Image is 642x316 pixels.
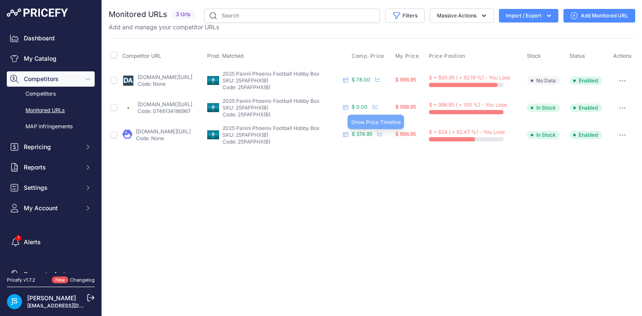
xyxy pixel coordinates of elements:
a: [DOMAIN_NAME][URL] [138,101,192,107]
p: Add and manage your competitor URLs [109,23,219,31]
a: [DOMAIN_NAME][URL] [138,74,192,80]
a: [PERSON_NAME] [27,294,76,302]
span: Enabled [569,131,602,139]
p: Code: None [138,81,192,87]
span: Status [569,53,585,59]
button: Competitors [7,71,95,87]
button: My Price [395,53,421,59]
span: Reports [24,163,79,172]
span: $ 0.00 [352,104,368,110]
a: [EMAIL_ADDRESS][DOMAIN_NAME] [27,302,116,309]
span: Competitor URL [122,53,161,59]
a: My Catalog [7,51,95,66]
span: $ 998.95 [395,76,416,83]
button: Settings [7,180,95,195]
p: SKU: 25PAFPHX(B) [222,77,340,84]
span: 2025 Panini Phoenix Football Hobby Box [222,98,320,104]
span: Repricing [24,143,79,151]
span: Enabled [569,104,602,112]
a: Suggest a feature [7,267,95,282]
span: $ 998.95 [395,131,416,137]
button: Repricing [7,139,95,155]
a: MAP infringements [7,119,95,134]
p: Code: None [136,135,191,142]
a: Changelog [70,277,95,283]
span: Stock [527,53,541,59]
a: Add Monitored URL [563,9,635,23]
button: Comp. Price [352,53,386,59]
span: Show Price Timeline [351,119,401,125]
span: My Price [395,53,419,59]
nav: Sidebar [7,31,95,282]
button: Reports [7,160,95,175]
p: Code: 25PAFPHX(B) [222,138,340,145]
span: No Data [527,76,560,85]
p: Code: 25PAFPHX(B) [222,111,340,118]
span: Comp. Price [352,53,384,59]
span: $ 998.95 [395,104,416,110]
h2: Monitored URLs [109,8,167,20]
button: My Account [7,200,95,216]
span: In Stock [527,104,560,112]
p: Code: 0746134186967 [138,108,192,115]
a: Monitored URLs [7,103,95,118]
a: Competitors [7,87,95,102]
span: $ + 998.95 ( + 100 %) - You Lose [429,102,507,108]
span: My Account [24,204,79,212]
span: $ + 624 ( + 62.47 %) - You Lose [429,129,505,135]
a: Dashboard [7,31,95,46]
span: $ + 920.95 ( + 92.19 %) - You Lose [429,74,510,81]
span: Actions [613,53,632,59]
input: Search [204,8,380,23]
a: [DOMAIN_NAME][URL] [136,128,191,135]
button: Filters [385,8,425,23]
div: Pricefy v1.7.2 [7,276,35,284]
p: Code: 25PAFPHX(B) [222,84,340,91]
span: $ 374.95 [352,131,372,137]
span: Price Position [429,53,465,59]
p: SKU: 25PAFPHX(B) [222,132,340,138]
span: 2025 Panini Phoenix Football Hobby Box [222,125,320,131]
span: Prod. Matched [207,53,244,59]
span: In Stock [527,131,560,139]
p: SKU: 25PAFPHX(B) [222,104,340,111]
span: Enabled [569,76,602,85]
span: 3 Urls [171,10,196,20]
button: Import / Export [499,9,558,23]
span: 2025 Panini Phoenix Football Hobby Box [222,71,320,77]
img: Pricefy Logo [7,8,68,17]
button: Massive Actions [430,8,494,23]
span: New [52,276,68,284]
span: Settings [24,183,79,192]
button: Price Position [429,53,467,59]
span: $ 78.00 [352,76,370,83]
a: Alerts [7,234,95,250]
span: Competitors [24,75,79,83]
